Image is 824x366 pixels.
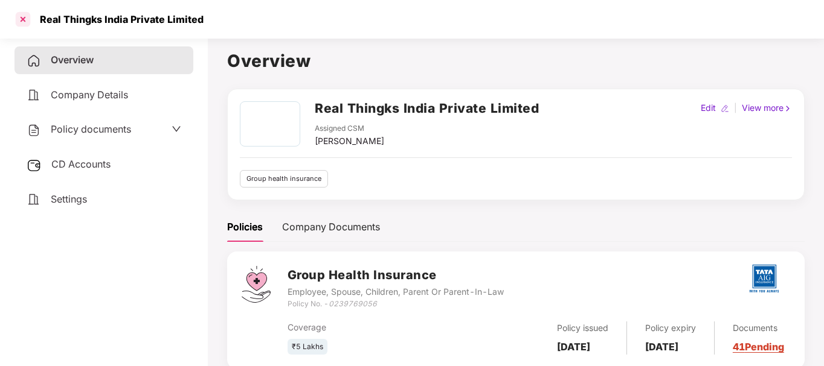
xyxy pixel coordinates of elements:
span: down [172,124,181,134]
div: Documents [733,321,784,335]
img: svg+xml;base64,PHN2ZyB4bWxucz0iaHR0cDovL3d3dy53My5vcmcvMjAwMC9zdmciIHdpZHRoPSIyNCIgaGVpZ2h0PSIyNC... [27,192,41,207]
img: svg+xml;base64,PHN2ZyB3aWR0aD0iMjUiIGhlaWdodD0iMjQiIHZpZXdCb3g9IjAgMCAyNSAyNCIgZmlsbD0ibm9uZSIgeG... [27,158,42,172]
span: Policy documents [51,123,131,135]
b: [DATE] [645,341,678,353]
div: Company Documents [282,219,380,235]
h1: Overview [227,48,805,74]
img: rightIcon [784,104,792,113]
h2: Real Thingks India Private Limited [315,98,539,118]
div: Edit [698,101,718,115]
div: [PERSON_NAME] [315,134,384,148]
a: 41 Pending [733,341,784,353]
div: View more [739,101,794,115]
div: ₹5 Lakhs [288,339,327,355]
span: CD Accounts [51,158,111,170]
div: Policy expiry [645,321,696,335]
b: [DATE] [557,341,590,353]
img: svg+xml;base64,PHN2ZyB4bWxucz0iaHR0cDovL3d3dy53My5vcmcvMjAwMC9zdmciIHdpZHRoPSI0Ny43MTQiIGhlaWdodD... [242,266,271,303]
span: Settings [51,193,87,205]
div: Employee, Spouse, Children, Parent Or Parent-In-Law [288,285,504,298]
div: Policies [227,219,263,235]
h3: Group Health Insurance [288,266,504,285]
div: Policy No. - [288,298,504,310]
div: Group health insurance [240,170,328,188]
span: Company Details [51,89,128,101]
span: Overview [51,54,94,66]
div: Coverage [288,321,455,334]
img: svg+xml;base64,PHN2ZyB4bWxucz0iaHR0cDovL3d3dy53My5vcmcvMjAwMC9zdmciIHdpZHRoPSIyNCIgaGVpZ2h0PSIyNC... [27,88,41,103]
div: Assigned CSM [315,123,384,134]
img: svg+xml;base64,PHN2ZyB4bWxucz0iaHR0cDovL3d3dy53My5vcmcvMjAwMC9zdmciIHdpZHRoPSIyNCIgaGVpZ2h0PSIyNC... [27,123,41,137]
img: tatag.png [743,257,785,300]
div: Policy issued [557,321,608,335]
i: 0239769056 [329,299,377,308]
div: Real Thingks India Private Limited [33,13,204,25]
div: | [732,101,739,115]
img: editIcon [721,104,729,113]
img: svg+xml;base64,PHN2ZyB4bWxucz0iaHR0cDovL3d3dy53My5vcmcvMjAwMC9zdmciIHdpZHRoPSIyNCIgaGVpZ2h0PSIyNC... [27,54,41,68]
